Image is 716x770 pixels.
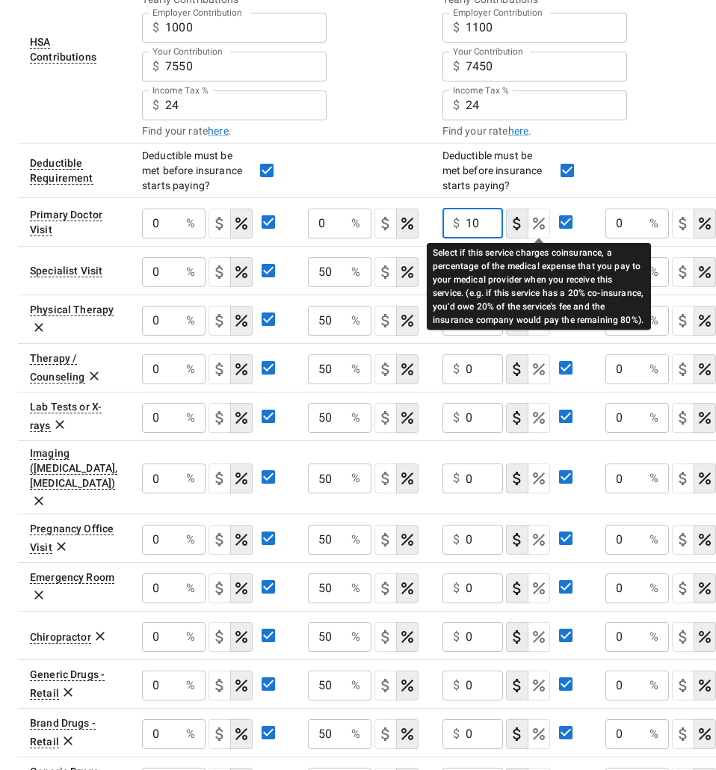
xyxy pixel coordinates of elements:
[696,215,714,232] svg: Select if this service charges coinsurance, a percentage of the medical expense that you pay to y...
[506,525,550,555] div: cost type
[672,525,716,555] div: cost type
[211,725,229,743] svg: Select if this service charges a copay (or copayment), a set dollar amount (e.g. $30) you pay to ...
[186,677,195,694] p: %
[694,209,716,238] button: coinsurance
[694,622,716,652] button: coinsurance
[186,215,195,232] p: %
[396,306,419,336] button: coinsurance
[186,312,195,330] p: %
[377,263,395,281] svg: Select if this service charges a copay (or copayment), a set dollar amount (e.g. $30) you pay to ...
[186,531,195,549] p: %
[351,312,360,330] p: %
[30,668,105,700] div: 30 day supply of generic drugs picked up from store. Over 80% of drug purchases are for generic d...
[530,628,548,646] svg: Select if this service charges coinsurance, a percentage of the medical expense that you pay to y...
[453,579,460,597] p: $
[396,671,419,700] button: coinsurance
[152,84,209,96] label: Income Tax %
[374,525,397,555] button: copayment
[672,719,694,749] button: copayment
[506,403,550,433] div: cost type
[351,579,360,597] p: %
[674,725,692,743] svg: Select if this service charges a copay (or copayment), a set dollar amount (e.g. $30) you pay to ...
[506,354,550,384] div: cost type
[230,306,253,336] button: coinsurance
[232,579,250,597] svg: Select if this service charges coinsurance, a percentage of the medical expense that you pay to y...
[694,525,716,555] button: coinsurance
[506,209,528,238] button: copayment
[530,677,548,694] svg: Select if this service charges coinsurance, a percentage of the medical expense that you pay to y...
[351,215,360,232] p: %
[209,403,231,433] button: copayment
[453,360,460,378] p: $
[377,628,395,646] svg: Select if this service charges a copay (or copayment), a set dollar amount (e.g. $30) you pay to ...
[377,360,395,378] svg: Select if this service charges a copay (or copayment), a set dollar amount (e.g. $30) you pay to ...
[506,671,528,700] button: copayment
[398,215,416,232] svg: Select if this service charges coinsurance, a percentage of the medical expense that you pay to y...
[186,579,195,597] p: %
[209,622,231,652] button: copayment
[694,354,716,384] button: coinsurance
[374,257,419,287] div: cost type
[530,579,548,597] svg: Select if this service charges coinsurance, a percentage of the medical expense that you pay to y...
[674,360,692,378] svg: Select if this service charges a copay (or copayment), a set dollar amount (e.g. $30) you pay to ...
[508,409,526,427] svg: Select if this service charges a copay (or copayment), a set dollar amount (e.g. $30) you pay to ...
[374,354,419,384] div: cost type
[374,671,397,700] button: copayment
[374,622,397,652] button: copayment
[694,306,716,336] button: coinsurance
[508,531,526,549] svg: Select if this service charges a copay (or copayment), a set dollar amount (e.g. $30) you pay to ...
[232,677,250,694] svg: Select if this service charges coinsurance, a percentage of the medical expense that you pay to y...
[694,719,716,749] button: coinsurance
[209,463,253,493] div: cost type
[508,579,526,597] svg: Select if this service charges a copay (or copayment), a set dollar amount (e.g. $30) you pay to ...
[396,573,419,603] button: coinsurance
[351,263,360,281] p: %
[530,360,548,378] svg: Select if this service charges coinsurance, a percentage of the medical expense that you pay to y...
[398,531,416,549] svg: Select if this service charges coinsurance, a percentage of the medical expense that you pay to y...
[230,354,253,384] button: coinsurance
[528,622,550,652] button: coinsurance
[232,409,250,427] svg: Select if this service charges coinsurance, a percentage of the medical expense that you pay to y...
[649,263,658,281] p: %
[30,265,102,277] div: Sometimes called 'Specialist' or 'Specialist Office Visit'. This is a visit to a doctor with a sp...
[398,312,416,330] svg: Select if this service charges coinsurance, a percentage of the medical expense that you pay to y...
[453,215,460,232] p: $
[672,463,716,493] div: cost type
[186,360,195,378] p: %
[508,123,529,138] a: here
[453,45,523,58] label: Your Contribution
[453,531,460,549] p: $
[30,352,85,384] div: A behavioral health therapy session.
[672,257,716,287] div: cost type
[30,157,93,185] div: This option will be 'Yes' for most plans. If your plan details say something to the effect of 'de...
[649,531,658,549] p: %
[211,531,229,549] svg: Select if this service charges a copay (or copayment), a set dollar amount (e.g. $30) you pay to ...
[694,671,716,700] button: coinsurance
[374,525,419,555] div: cost type
[374,209,419,238] div: cost type
[674,215,692,232] svg: Select if this service charges a copay (or copayment), a set dollar amount (e.g. $30) you pay to ...
[453,628,460,646] p: $
[211,628,229,646] svg: Select if this service charges a copay (or copayment), a set dollar amount (e.g. $30) you pay to ...
[30,571,114,584] div: Emergency Room
[506,573,528,603] button: copayment
[528,354,550,384] button: coinsurance
[230,257,253,287] button: coinsurance
[398,579,416,597] svg: Select if this service charges coinsurance, a percentage of the medical expense that you pay to y...
[694,573,716,603] button: coinsurance
[649,360,658,378] p: %
[398,263,416,281] svg: Select if this service charges coinsurance, a percentage of the medical expense that you pay to y...
[209,671,231,700] button: copayment
[374,719,419,749] div: cost type
[506,671,550,700] div: cost type
[696,312,714,330] svg: Select if this service charges coinsurance, a percentage of the medical expense that you pay to y...
[186,409,195,427] p: %
[351,725,360,743] p: %
[696,360,714,378] svg: Select if this service charges coinsurance, a percentage of the medical expense that you pay to y...
[152,58,159,76] p: $
[396,719,419,749] button: coinsurance
[209,354,253,384] div: cost type
[374,671,419,700] div: cost type
[398,725,416,743] svg: Select if this service charges coinsurance, a percentage of the medical expense that you pay to y...
[506,719,550,749] div: cost type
